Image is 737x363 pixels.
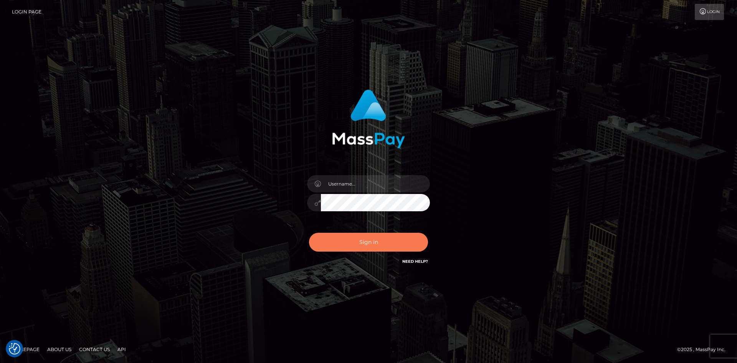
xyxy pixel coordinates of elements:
[12,4,41,20] a: Login Page
[9,343,20,355] button: Consent Preferences
[321,175,430,192] input: Username...
[309,233,428,252] button: Sign in
[76,343,113,355] a: Contact Us
[44,343,74,355] a: About Us
[9,343,20,355] img: Revisit consent button
[695,4,724,20] a: Login
[114,343,129,355] a: API
[8,343,43,355] a: Homepage
[677,345,731,354] div: © 2025 , MassPay Inc.
[402,259,428,264] a: Need Help?
[332,90,405,148] img: MassPay Login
